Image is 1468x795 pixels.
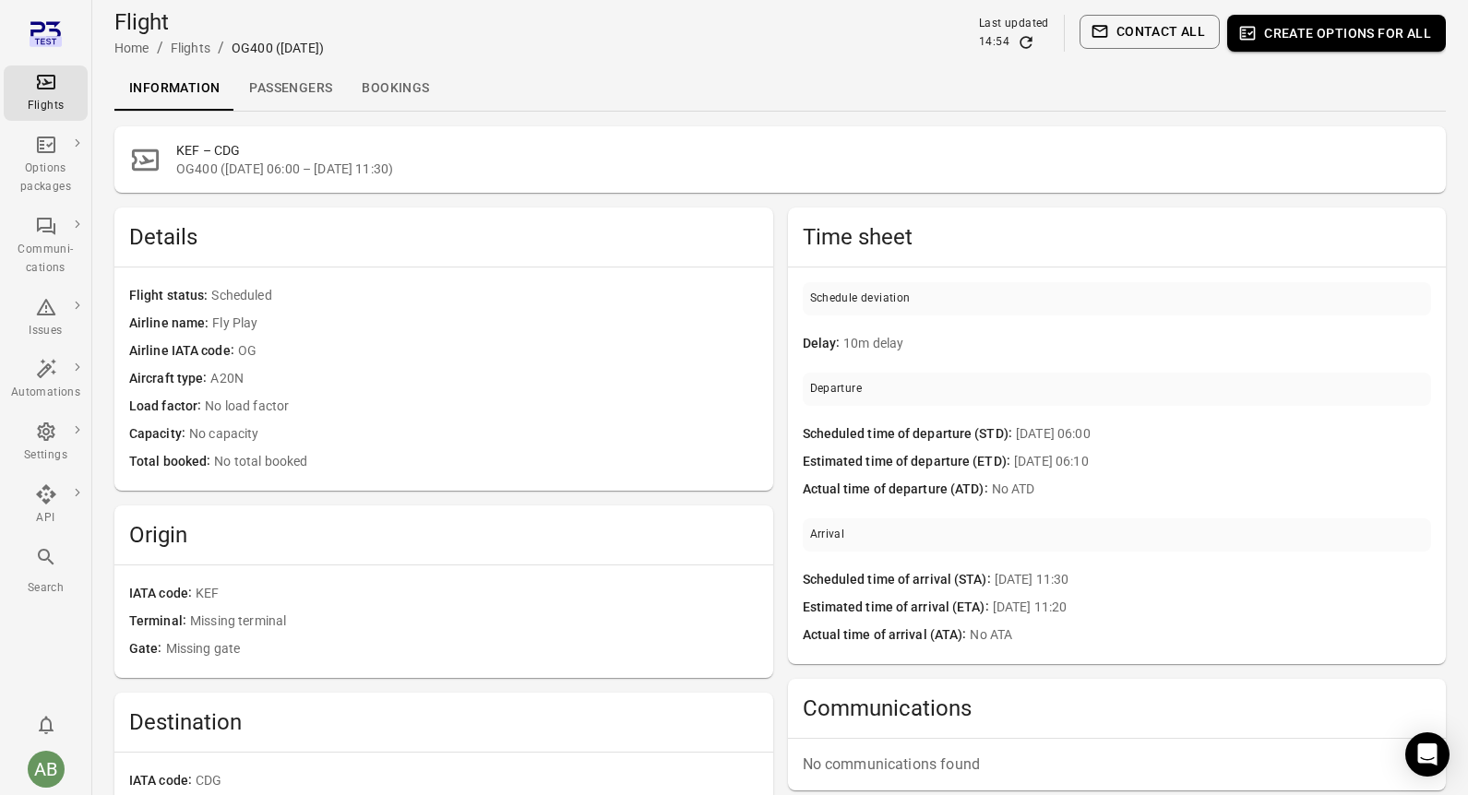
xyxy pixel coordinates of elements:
div: Issues [11,322,80,340]
div: OG400 ([DATE]) [232,39,324,57]
div: Departure [810,380,863,398]
span: Actual time of arrival (ATA) [803,625,971,646]
button: Create options for all [1227,15,1446,52]
div: Last updated [979,15,1049,33]
span: Scheduled time of departure (STD) [803,424,1016,445]
h2: Origin [129,520,758,550]
span: Missing terminal [190,611,758,632]
div: Automations [11,384,80,402]
h2: Time sheet [803,222,1432,252]
span: No capacity [189,424,758,445]
span: Estimated time of arrival (ETA) [803,598,993,618]
span: Actual time of departure (ATD) [803,480,992,500]
span: A20N [210,369,758,389]
button: Contact all [1080,15,1220,49]
span: 10m delay [843,334,1431,354]
span: Gate [129,639,166,659]
li: / [157,37,163,59]
div: Settings [11,446,80,465]
h2: Destination [129,707,758,737]
a: Communi-cations [4,209,88,283]
span: [DATE] 11:20 [993,598,1431,618]
span: No ATA [970,625,1431,646]
span: [DATE] 11:30 [995,570,1431,590]
span: CDG [196,771,758,791]
span: [DATE] 06:00 [1016,424,1431,445]
span: Load factor [129,397,205,417]
button: Notifications [28,706,65,743]
h2: Details [129,222,758,252]
span: OG [238,341,758,362]
h2: Communications [803,694,1432,723]
div: 14:54 [979,33,1009,52]
a: Issues [4,291,88,346]
div: Open Intercom Messenger [1405,732,1450,777]
a: Options packages [4,128,88,202]
span: No ATD [992,480,1431,500]
span: IATA code [129,584,196,604]
div: Flights [11,97,80,115]
div: Options packages [11,160,80,196]
span: KEF [196,584,758,604]
span: Terminal [129,611,190,632]
span: Capacity [129,424,189,445]
a: Home [114,41,149,55]
div: Communi-cations [11,241,80,278]
button: Search [4,540,88,602]
span: Missing gate [166,639,758,659]
span: Airline name [129,314,212,334]
a: Settings [4,415,88,470]
span: Scheduled [211,286,758,306]
a: API [4,478,88,533]
h2: KEF – CDG [176,141,1431,160]
button: Aslaug Bjarnadottir [20,743,72,795]
a: Automations [4,352,88,408]
span: Flight status [129,286,211,306]
nav: Breadcrumbs [114,37,324,59]
span: Aircraft type [129,369,210,389]
a: Passengers [234,66,347,111]
button: Refresh data [1017,33,1035,52]
span: Total booked [129,452,214,472]
div: Local navigation [114,66,1446,111]
span: OG400 ([DATE] 06:00 – [DATE] 11:30) [176,160,1431,178]
div: AB [28,751,65,788]
div: Search [11,579,80,598]
span: Estimated time of departure (ETD) [803,452,1014,472]
div: Schedule deviation [810,290,911,308]
a: Information [114,66,234,111]
span: Airline IATA code [129,341,238,362]
span: Fly Play [212,314,758,334]
span: No load factor [205,397,758,417]
h1: Flight [114,7,324,37]
a: Bookings [347,66,444,111]
a: Flights [4,65,88,121]
span: IATA code [129,771,196,791]
a: Flights [171,41,210,55]
span: Delay [803,334,844,354]
span: [DATE] 06:10 [1014,452,1431,472]
span: No total booked [214,452,758,472]
div: API [11,509,80,528]
span: Scheduled time of arrival (STA) [803,570,995,590]
p: No communications found [803,753,1432,776]
div: Arrival [810,526,845,544]
li: / [218,37,224,59]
